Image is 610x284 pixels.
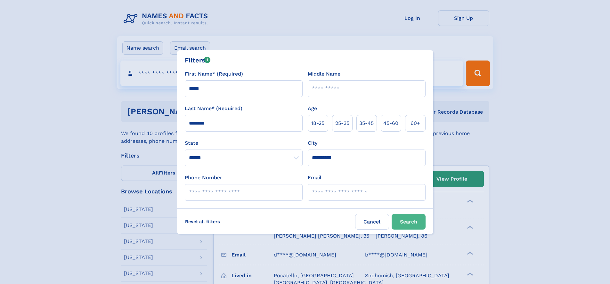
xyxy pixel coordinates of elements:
label: Email [308,174,321,182]
button: Search [392,214,426,230]
span: 25‑35 [335,119,349,127]
span: 60+ [411,119,420,127]
label: Last Name* (Required) [185,105,242,112]
label: State [185,139,303,147]
label: Middle Name [308,70,340,78]
label: Age [308,105,317,112]
label: City [308,139,317,147]
label: Cancel [355,214,389,230]
label: First Name* (Required) [185,70,243,78]
label: Phone Number [185,174,222,182]
label: Reset all filters [181,214,224,229]
span: 18‑25 [311,119,324,127]
div: Filters [185,55,211,65]
span: 45‑60 [383,119,398,127]
span: 35‑45 [359,119,374,127]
